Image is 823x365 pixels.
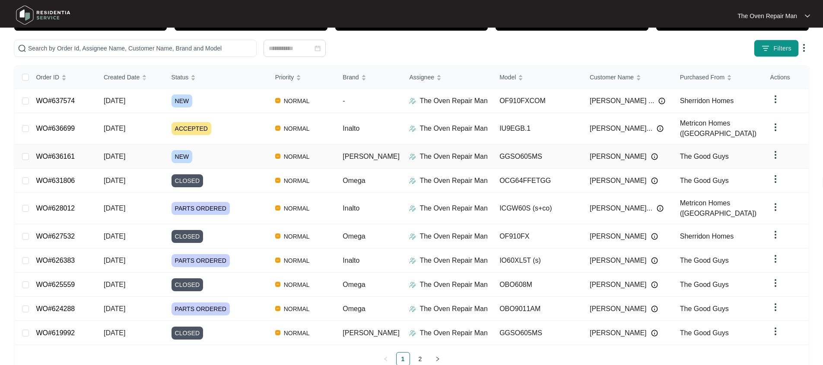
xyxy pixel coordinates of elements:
img: Vercel Logo [275,282,280,287]
input: Search by Order Id, Assignee Name, Customer Name, Brand and Model [28,44,253,53]
td: GGSO605MS [493,321,583,345]
span: Status [172,72,189,82]
td: OF910FX [493,224,583,249]
td: OF910FXCOM [493,89,583,113]
a: WO#631806 [36,177,75,184]
span: NORMAL [280,151,313,162]
td: OCG64FFETGG [493,169,583,193]
button: filter iconFilters [754,40,799,57]
img: Vercel Logo [275,258,280,263]
p: The Oven Repair Man [419,96,487,106]
img: dropdown arrow [770,174,781,184]
p: The Oven Repair Man [419,304,487,314]
span: PARTS ORDERED [172,202,230,215]
img: Assigner Icon [409,233,416,240]
a: WO#625559 [36,281,75,288]
img: dropdown arrow [799,43,809,53]
span: NORMAL [280,328,313,338]
span: [PERSON_NAME] [343,329,400,337]
img: Assigner Icon [409,205,416,212]
img: Assigner Icon [409,330,416,337]
img: dropdown arrow [805,14,810,18]
a: WO#636699 [36,125,75,132]
td: GGSO605MS [493,145,583,169]
span: NORMAL [280,176,313,186]
img: Info icon [658,98,665,104]
img: dropdown arrow [770,230,781,240]
span: [PERSON_NAME] [590,255,647,266]
span: [PERSON_NAME]... [590,203,652,214]
img: Info icon [657,205,664,212]
span: [DATE] [104,153,125,160]
span: Omega [343,281,365,288]
p: The Oven Repair Man [419,123,487,134]
a: WO#636161 [36,153,75,160]
p: The Oven Repair Man [419,280,487,290]
span: Sherridon Homes [680,233,734,240]
img: Info icon [651,305,658,312]
span: NORMAL [280,280,313,290]
span: [DATE] [104,97,125,104]
p: The Oven Repair Man [419,231,487,242]
span: NORMAL [280,231,313,242]
span: Created Date [104,72,140,82]
span: NEW [172,150,193,163]
th: Model [493,66,583,89]
img: Vercel Logo [275,205,280,211]
a: WO#627532 [36,233,75,240]
span: NORMAL [280,203,313,214]
span: Brand [343,72,359,82]
span: NORMAL [280,96,313,106]
span: Customer Name [590,72,634,82]
span: [PERSON_NAME] [590,176,647,186]
span: Inalto [343,205,359,212]
span: Sherridon Homes [680,97,734,104]
p: The Oven Repair Man [419,255,487,266]
a: WO#619992 [36,329,75,337]
img: dropdown arrow [770,254,781,264]
span: Assignee [409,72,434,82]
th: Actions [763,66,808,89]
a: WO#637574 [36,97,75,104]
span: Priority [275,72,294,82]
th: Brand [336,66,402,89]
a: WO#624288 [36,305,75,312]
span: The Good Guys [680,257,729,264]
span: [DATE] [104,205,125,212]
span: The Good Guys [680,153,729,160]
p: The Oven Repair Man [737,12,797,20]
p: The Oven Repair Man [419,328,487,338]
span: Filters [773,44,791,53]
img: dropdown arrow [770,202,781,212]
span: [PERSON_NAME] [590,280,647,290]
img: Vercel Logo [275,154,280,159]
span: CLOSED [172,278,203,291]
img: filter icon [761,44,770,53]
img: dropdown arrow [770,326,781,337]
td: OBO608M [493,273,583,297]
th: Status [165,66,268,89]
span: NORMAL [280,304,313,314]
span: [PERSON_NAME] [590,328,647,338]
p: The Oven Repair Man [419,151,487,162]
img: Assigner Icon [409,281,416,288]
img: Info icon [651,233,658,240]
span: NORMAL [280,123,313,134]
td: IO60XL5T (s) [493,249,583,273]
td: ICGW60S (s+co) [493,193,583,224]
img: Info icon [651,153,658,160]
span: Model [499,72,516,82]
img: dropdown arrow [770,122,781,132]
span: NEW [172,94,193,107]
span: [PERSON_NAME] ... [590,96,654,106]
img: dropdown arrow [770,278,781,288]
span: - [343,97,345,104]
span: [PERSON_NAME] [590,151,647,162]
span: CLOSED [172,174,203,187]
span: Purchased From [680,72,724,82]
p: The Oven Repair Man [419,203,487,214]
img: Info icon [651,330,658,337]
span: Omega [343,233,365,240]
img: Assigner Icon [409,153,416,160]
img: residentia service logo [13,2,73,28]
